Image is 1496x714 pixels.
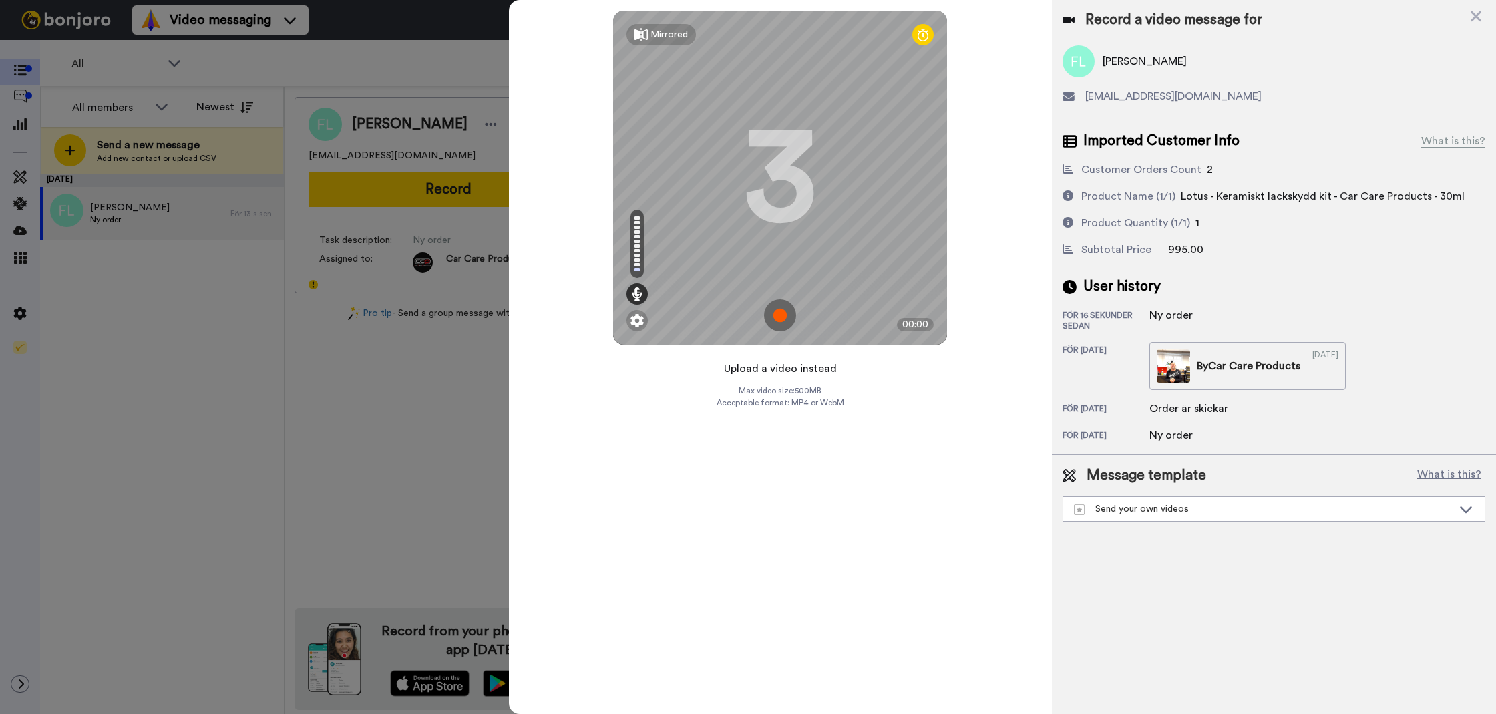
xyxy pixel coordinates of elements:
img: afb3e6f1-2d42-4de4-8200-e18f093b89a6-thumb.jpg [1157,349,1190,383]
span: 995.00 [1168,244,1203,255]
div: What is this? [1421,133,1485,149]
div: för [DATE] [1063,430,1149,443]
div: Product Quantity (1/1) [1081,215,1190,231]
div: Customer Orders Count [1081,162,1201,178]
div: 3 [743,128,817,228]
div: för [DATE] [1063,345,1149,390]
span: Message template [1087,466,1206,486]
button: Upload a video instead [720,360,841,377]
span: [EMAIL_ADDRESS][DOMAIN_NAME] [1085,88,1262,104]
div: Send your own videos [1074,502,1453,516]
span: 1 [1195,218,1199,228]
span: Lotus - Keramiskt lackskydd kit - Car Care Products - 30ml [1181,191,1465,202]
div: för 16 sekunder sedan [1063,310,1149,331]
div: för [DATE] [1063,403,1149,417]
img: demo-template.svg [1074,504,1085,515]
span: Imported Customer Info [1083,131,1240,151]
img: ic_record_start.svg [764,299,796,331]
div: By Car Care Products [1197,358,1300,374]
div: 00:00 [897,318,934,331]
button: What is this? [1413,466,1485,486]
img: ic_gear.svg [630,314,644,327]
div: [DATE] [1312,349,1338,383]
span: Max video size: 500 MB [739,385,821,396]
div: Ny order [1149,307,1216,323]
span: 2 [1207,164,1213,175]
div: Subtotal Price [1081,242,1151,258]
div: Product Name (1/1) [1081,188,1175,204]
div: Order är skickar [1149,401,1228,417]
a: ByCar Care Products[DATE] [1149,342,1346,390]
span: Acceptable format: MP4 or WebM [717,397,844,408]
span: User history [1083,277,1161,297]
div: Ny order [1149,427,1216,443]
